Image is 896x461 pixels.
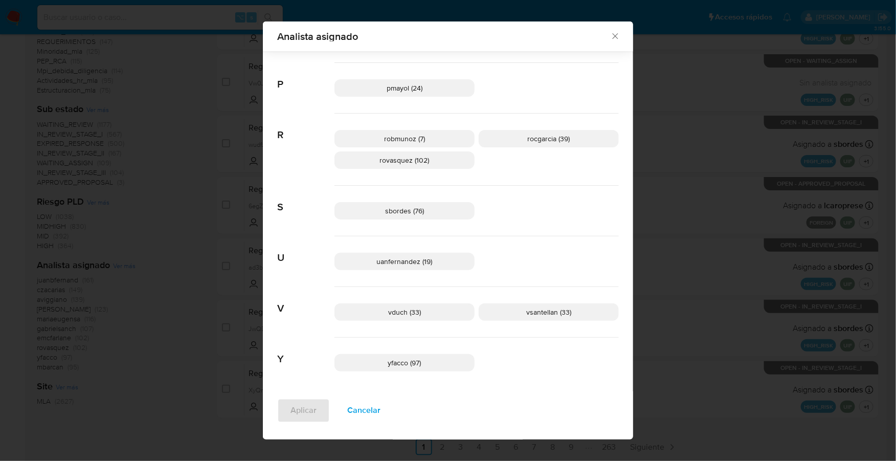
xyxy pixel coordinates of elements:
[334,130,475,147] div: robmunoz (7)
[334,253,475,270] div: uanfernandez (19)
[334,202,475,219] div: sbordes (76)
[479,303,619,321] div: vsantellan (33)
[277,63,334,91] span: P
[277,114,334,141] span: R
[388,358,421,368] span: yfacco (97)
[277,186,334,213] span: S
[528,134,570,144] span: rocgarcia (39)
[388,307,421,317] span: vduch (33)
[384,134,425,144] span: robmunoz (7)
[334,79,475,97] div: pmayol (24)
[277,338,334,365] span: Y
[479,130,619,147] div: rocgarcia (39)
[334,354,475,371] div: yfacco (97)
[526,307,571,317] span: vsantellan (33)
[277,236,334,264] span: U
[387,83,422,93] span: pmayol (24)
[377,256,433,267] span: uanfernandez (19)
[610,31,619,40] button: Cerrar
[347,400,380,422] span: Cancelar
[277,31,610,41] span: Analista asignado
[334,303,475,321] div: vduch (33)
[334,151,475,169] div: rovasquez (102)
[334,399,394,423] button: Cancelar
[380,155,430,165] span: rovasquez (102)
[385,206,424,216] span: sbordes (76)
[277,287,334,315] span: V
